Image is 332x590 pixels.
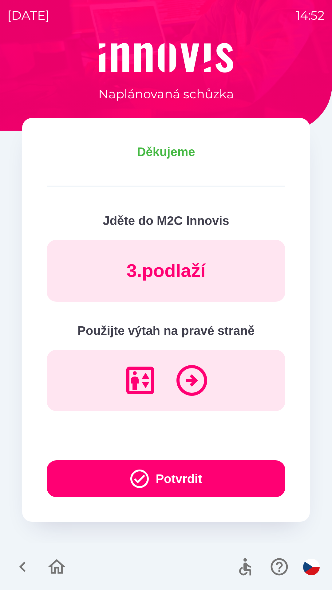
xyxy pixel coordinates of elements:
[22,43,310,73] img: Logo
[47,211,285,230] p: Jděte do M2C Innovis
[47,143,285,161] p: Děkujeme
[296,6,325,25] p: 14:52
[7,6,49,25] p: [DATE]
[47,321,285,340] p: Použijte výtah na pravé straně
[127,259,206,282] p: 3 . podlaží
[98,85,234,103] p: Naplánovaná schůzka
[47,460,285,497] button: Potvrdit
[303,559,320,575] img: cs flag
